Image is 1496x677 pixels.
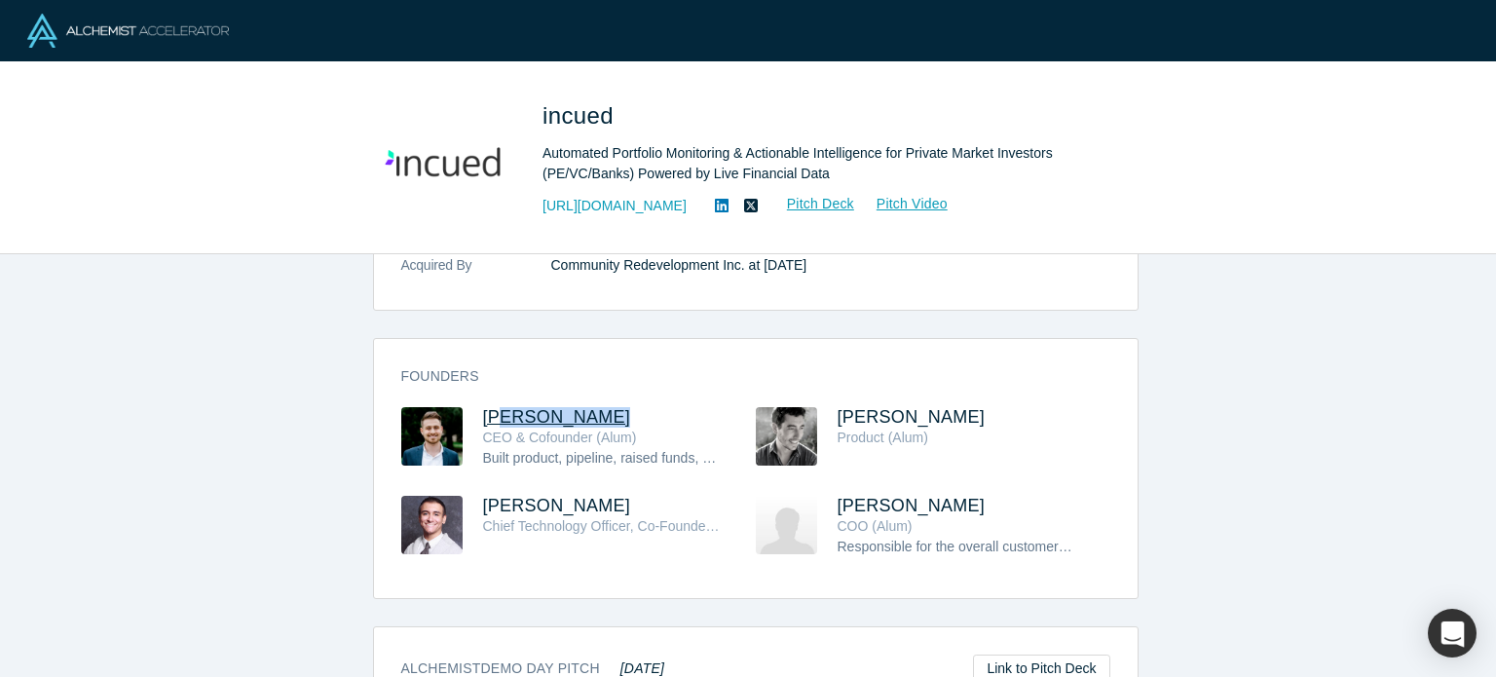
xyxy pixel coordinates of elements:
[483,496,631,515] a: [PERSON_NAME]
[766,193,855,215] a: Pitch Deck
[483,430,637,445] span: CEO & Cofounder (Alum)
[401,407,463,466] img: Josh Furstoss's Profile Image
[756,496,817,554] img: Christina Wu's Profile Image
[401,255,551,296] dt: Acquired By
[483,518,755,534] span: Chief Technology Officer, Co-Founder (Alum)
[483,450,863,466] span: Built product, pipeline, raised funds, etc Successful exit [DATE]
[401,366,1083,387] h3: Founders
[756,407,817,466] img: Nick McEvily's Profile Image
[838,496,986,515] a: [PERSON_NAME]
[855,193,949,215] a: Pitch Video
[379,90,515,226] img: incued's Logo
[483,407,631,427] a: [PERSON_NAME]
[401,496,463,554] img: Ameer Akashe's Profile Image
[542,196,687,216] a: [URL][DOMAIN_NAME]
[838,407,986,427] a: [PERSON_NAME]
[551,255,1110,276] dd: Community Redevelopment Inc. at [DATE]
[620,660,664,676] em: [DATE]
[838,430,928,445] span: Product (Alum)
[27,14,229,48] img: Alchemist Logo
[542,143,1088,184] div: Automated Portfolio Monitoring & Actionable Intelligence for Private Market Investors (PE/VC/Bank...
[838,518,913,534] span: COO (Alum)
[542,102,620,129] span: incued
